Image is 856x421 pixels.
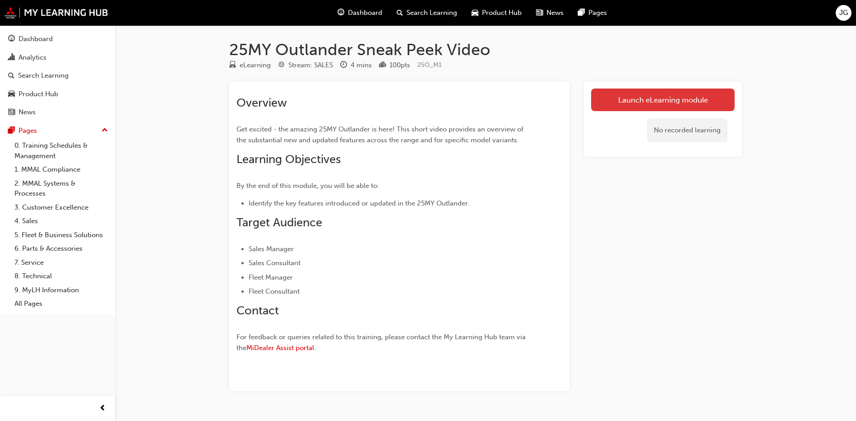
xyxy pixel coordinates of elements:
div: News [19,107,36,117]
span: Sales Consultant [249,259,301,267]
a: News [4,104,111,121]
span: Overview [236,96,287,110]
button: Pages [4,122,111,139]
div: Duration [340,60,372,71]
span: For feedback or queries related to this training, please contact the My Learning Hub team via the [236,333,527,352]
a: guage-iconDashboard [330,4,389,22]
button: JG [836,5,851,21]
span: news-icon [8,108,15,117]
div: Stream [278,60,333,71]
div: 4 mins [351,60,372,70]
a: 2. MMAL Systems & Processes [11,177,111,201]
a: 3. Customer Excellence [11,201,111,215]
span: Target Audience [236,215,322,229]
span: news-icon [536,7,543,19]
span: Contact [236,304,279,318]
div: Type [229,60,271,71]
span: learningResourceType_ELEARNING-icon [229,61,236,70]
span: Identify the key features introduced or updated in the 25MY Outlander. [249,199,469,207]
span: podium-icon [379,61,386,70]
span: pages-icon [8,127,15,135]
div: Points [379,60,410,71]
a: Dashboard [4,31,111,47]
span: search-icon [397,7,403,19]
span: pages-icon [578,7,585,19]
div: No recorded learning [647,118,727,142]
a: car-iconProduct Hub [464,4,529,22]
span: JG [839,8,848,18]
div: Stream: SALES [288,60,333,70]
span: Learning Objectives [236,152,341,166]
a: 4. Sales [11,214,111,228]
span: Pages [588,8,607,18]
span: Get excited - the amazing 25MY Outlander is here! This short video provides an overview of the su... [236,125,525,144]
span: guage-icon [338,7,344,19]
span: car-icon [8,90,15,98]
a: 5. Fleet & Business Solutions [11,228,111,242]
a: Search Learning [4,67,111,84]
a: Launch eLearning module [591,89,735,111]
span: Sales Manager [249,245,294,253]
a: news-iconNews [529,4,571,22]
span: Learning resource code [417,61,442,69]
a: 7. Service [11,256,111,270]
a: 6. Parts & Accessories [11,242,111,256]
a: MiDealer Assist portal [246,344,314,352]
a: Product Hub [4,86,111,103]
span: Fleet Manager [249,273,293,281]
div: Analytics [19,52,46,63]
a: Analytics [4,49,111,66]
div: Product Hub [19,89,58,99]
div: Dashboard [19,34,53,44]
div: Search Learning [18,70,69,81]
span: clock-icon [340,61,347,70]
a: 9. MyLH Information [11,283,111,297]
img: mmal [5,7,108,19]
span: target-icon [278,61,285,70]
div: 100 pts [389,60,410,70]
span: chart-icon [8,54,15,62]
a: 8. Technical [11,269,111,283]
button: DashboardAnalyticsSearch LearningProduct HubNews [4,29,111,122]
span: Product Hub [482,8,522,18]
h1: 25MY Outlander Sneak Peek Video [229,40,742,60]
span: prev-icon [99,403,106,414]
a: All Pages [11,297,111,311]
span: . [314,344,316,352]
span: car-icon [472,7,478,19]
a: 1. MMAL Compliance [11,163,111,177]
span: News [546,8,564,18]
span: By the end of this module, you will be able to: [236,182,379,190]
a: 0. Training Schedules & Management [11,139,111,163]
a: search-iconSearch Learning [389,4,464,22]
div: Pages [19,126,37,136]
div: eLearning [240,60,271,70]
span: Search Learning [407,8,457,18]
span: Fleet Consultant [249,287,300,295]
span: guage-icon [8,35,15,43]
span: Dashboard [348,8,382,18]
span: search-icon [8,72,14,80]
a: pages-iconPages [571,4,614,22]
span: up-icon [102,125,108,136]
